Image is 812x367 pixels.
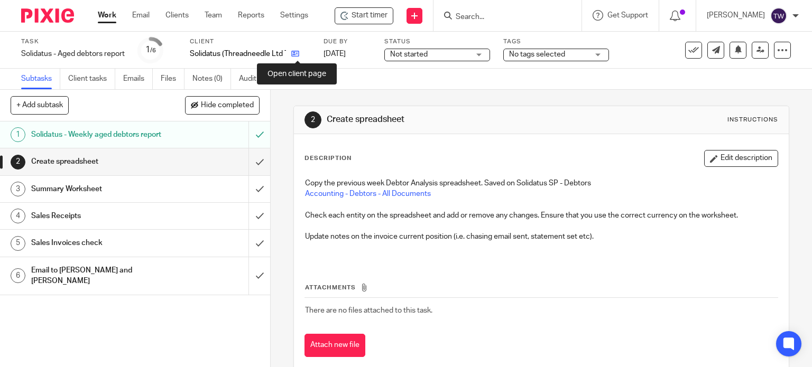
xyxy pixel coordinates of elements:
[31,208,169,224] h1: Sales Receipts
[11,127,25,142] div: 1
[31,154,169,170] h1: Create spreadsheet
[335,7,393,24] div: Solidatus (Threadneedle Ltd T/A) - Solidatus - Aged debtors report
[11,209,25,223] div: 4
[21,49,125,59] div: Solidatus - Aged debtors report
[190,49,286,59] p: Solidatus (Threadneedle Ltd T/A)
[11,182,25,196] div: 3
[352,10,387,21] span: Start timer
[305,285,356,290] span: Attachments
[304,154,352,163] p: Description
[132,10,150,21] a: Email
[165,10,189,21] a: Clients
[11,96,69,114] button: + Add subtask
[201,101,254,110] span: Hide completed
[98,10,116,21] a: Work
[704,150,778,167] button: Edit description
[324,50,346,58] span: [DATE]
[192,69,231,89] a: Notes (0)
[305,307,432,314] span: There are no files attached to this task.
[327,114,564,125] h1: Create spreadsheet
[31,235,169,251] h1: Sales Invoices check
[503,37,609,46] label: Tags
[31,262,169,289] h1: Email to [PERSON_NAME] and [PERSON_NAME]
[21,37,125,46] label: Task
[31,127,169,143] h1: Solidatus - Weekly aged debtors report
[185,96,260,114] button: Hide completed
[238,10,264,21] a: Reports
[11,268,25,283] div: 6
[770,7,787,24] img: svg%3E
[205,10,222,21] a: Team
[727,116,778,124] div: Instructions
[305,210,778,221] p: Check each entity on the spreadsheet and add or remove any changes. Ensure that you use the corre...
[21,8,74,23] img: Pixie
[390,51,428,58] span: Not started
[384,37,490,46] label: Status
[11,236,25,251] div: 5
[304,111,321,128] div: 2
[509,51,565,58] span: No tags selected
[21,69,60,89] a: Subtasks
[305,190,431,197] a: Accounting - Debtors - All Documents
[607,12,648,19] span: Get Support
[324,37,371,46] label: Due by
[280,10,308,21] a: Settings
[161,69,184,89] a: Files
[239,69,280,89] a: Audit logs
[123,69,153,89] a: Emails
[150,48,156,53] small: /6
[305,231,778,242] p: Update notes on the invoice current position (i.e. chasing email sent, statement set etc).
[455,13,550,22] input: Search
[31,181,169,197] h1: Summary Worksheet
[707,10,765,21] p: [PERSON_NAME]
[304,334,365,357] button: Attach new file
[68,69,115,89] a: Client tasks
[190,37,310,46] label: Client
[11,155,25,170] div: 2
[305,178,778,189] p: Copy the previous week Debtor Analysis spreadsheet. Saved on Solidatus SP - Debtors
[145,44,156,56] div: 1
